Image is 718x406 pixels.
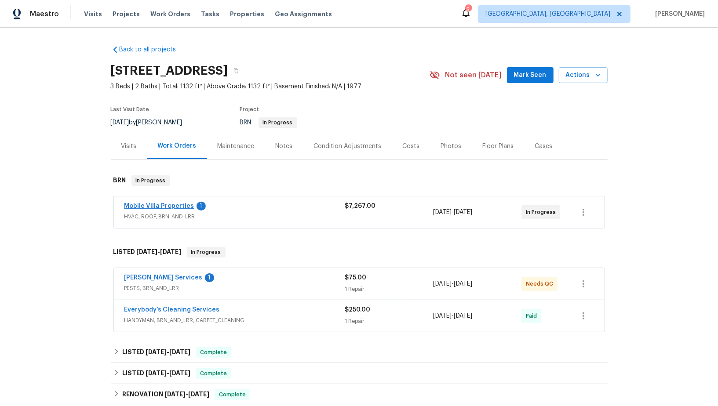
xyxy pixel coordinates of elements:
h6: RENOVATION [122,389,209,400]
span: In Progress [132,176,169,185]
span: Project [240,107,259,112]
div: Cases [535,142,553,151]
span: - [137,249,182,255]
span: BRN [240,120,297,126]
span: [DATE] [433,313,452,319]
span: Complete [197,369,230,378]
div: Costs [403,142,420,151]
button: Mark Seen [507,67,554,83]
span: $7,267.00 [345,203,376,209]
div: RENOVATION [DATE]-[DATE]Complete [111,384,608,405]
span: [DATE] [111,120,129,126]
div: 1 Repair [345,317,434,326]
span: - [146,349,190,355]
div: by [PERSON_NAME] [111,117,193,128]
span: [DATE] [433,209,452,215]
span: [DATE] [169,370,190,376]
div: 1 [205,273,214,282]
span: Complete [197,348,230,357]
span: Tasks [201,11,219,17]
span: $250.00 [345,307,371,313]
span: - [433,279,472,288]
span: Properties [230,10,264,18]
div: 1 Repair [345,285,434,294]
h2: [STREET_ADDRESS] [111,66,228,75]
span: [DATE] [146,370,167,376]
span: Geo Assignments [275,10,332,18]
span: - [164,391,209,397]
h6: BRN [113,175,126,186]
h6: LISTED [113,247,182,257]
span: [GEOGRAPHIC_DATA], [GEOGRAPHIC_DATA] [485,10,610,18]
span: Last Visit Date [111,107,149,112]
span: 3 Beds | 2 Baths | Total: 1132 ft² | Above Grade: 1132 ft² | Basement Finished: N/A | 1977 [111,82,430,91]
span: Work Orders [150,10,190,18]
h6: LISTED [122,347,190,358]
span: [DATE] [164,391,186,397]
span: In Progress [526,208,559,217]
span: HANDYMAN, BRN_AND_LRR, CARPET_CLEANING [124,316,345,325]
div: Visits [121,142,137,151]
span: In Progress [188,248,225,257]
span: [DATE] [454,313,472,319]
span: [DATE] [454,209,472,215]
span: $75.00 [345,275,367,281]
div: Notes [276,142,293,151]
div: 1 [197,202,206,210]
a: [PERSON_NAME] Services [124,275,203,281]
div: Floor Plans [483,142,514,151]
span: In Progress [259,120,296,125]
h6: LISTED [122,368,190,379]
span: [PERSON_NAME] [652,10,705,18]
div: LISTED [DATE]-[DATE]In Progress [111,238,608,266]
span: Complete [215,390,249,399]
span: [DATE] [454,281,472,287]
button: Actions [559,67,608,83]
span: PESTS, BRN_AND_LRR [124,284,345,293]
span: Mark Seen [514,70,547,81]
span: [DATE] [137,249,158,255]
span: [DATE] [146,349,167,355]
span: [DATE] [160,249,182,255]
span: HVAC, ROOF, BRN_AND_LRR [124,212,345,221]
span: Projects [113,10,140,18]
span: - [433,208,472,217]
span: - [146,370,190,376]
div: Photos [441,142,462,151]
a: Back to all projects [111,45,195,54]
button: Copy Address [228,63,244,79]
div: LISTED [DATE]-[DATE]Complete [111,363,608,384]
span: [DATE] [188,391,209,397]
div: LISTED [DATE]-[DATE]Complete [111,342,608,363]
div: BRN In Progress [111,167,608,195]
div: Work Orders [158,141,197,150]
span: Paid [526,312,540,320]
span: [DATE] [169,349,190,355]
div: 5 [465,5,471,14]
span: Maestro [30,10,59,18]
span: [DATE] [433,281,452,287]
span: Visits [84,10,102,18]
span: Not seen [DATE] [445,71,502,80]
a: Mobile Villa Properties [124,203,194,209]
div: Maintenance [218,142,255,151]
span: - [433,312,472,320]
div: Condition Adjustments [314,142,382,151]
span: Actions [566,70,601,81]
span: Needs QC [526,279,557,288]
a: Everybody’s Cleaning Services [124,307,220,313]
